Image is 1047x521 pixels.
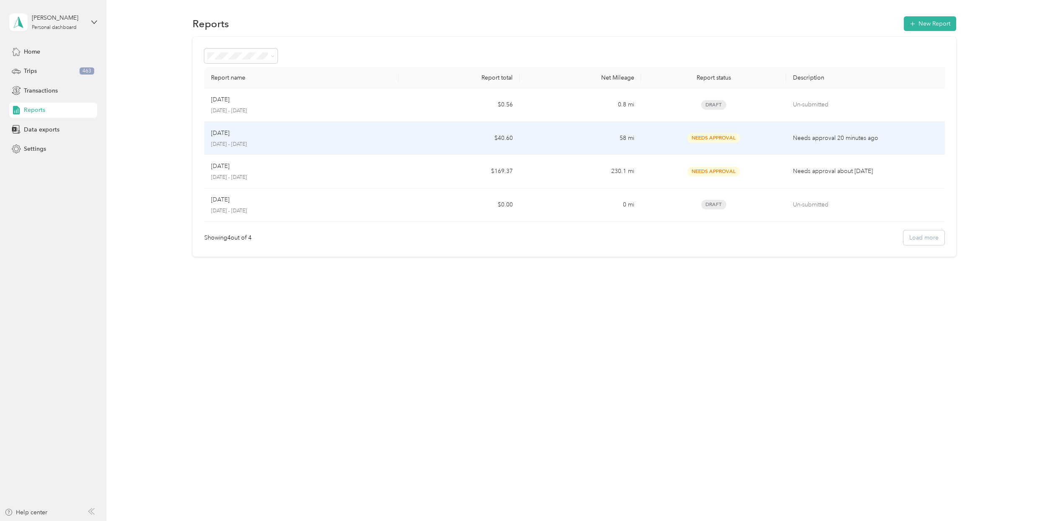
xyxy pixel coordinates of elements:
[399,88,520,122] td: $0.56
[793,134,941,143] p: Needs approval 20 minutes ago
[786,67,948,88] th: Description
[701,100,726,110] span: Draft
[520,188,641,222] td: 0 mi
[687,133,740,143] span: Needs Approval
[399,122,520,155] td: $40.60
[793,100,941,109] p: Un-submitted
[904,16,956,31] button: New Report
[193,19,229,28] h1: Reports
[211,162,229,171] p: [DATE]
[211,141,391,148] p: [DATE] - [DATE]
[211,95,229,104] p: [DATE]
[687,167,740,176] span: Needs Approval
[648,74,779,81] div: Report status
[793,167,941,176] p: Needs approval about [DATE]
[5,508,47,517] button: Help center
[701,200,726,209] span: Draft
[211,107,391,115] p: [DATE] - [DATE]
[80,67,94,75] span: 463
[520,88,641,122] td: 0.8 mi
[32,13,84,22] div: [PERSON_NAME]
[24,106,45,114] span: Reports
[24,144,46,153] span: Settings
[520,155,641,188] td: 230.1 mi
[211,174,391,181] p: [DATE] - [DATE]
[399,188,520,222] td: $0.00
[204,233,252,242] div: Showing 4 out of 4
[399,155,520,188] td: $169.37
[211,129,229,138] p: [DATE]
[399,67,520,88] th: Report total
[24,125,59,134] span: Data exports
[211,207,391,215] p: [DATE] - [DATE]
[24,47,40,56] span: Home
[793,200,941,209] p: Un-submitted
[204,67,398,88] th: Report name
[24,67,37,75] span: Trips
[1000,474,1047,521] iframe: Everlance-gr Chat Button Frame
[32,25,77,30] div: Personal dashboard
[211,195,229,204] p: [DATE]
[24,86,58,95] span: Transactions
[520,122,641,155] td: 58 mi
[520,67,641,88] th: Net Mileage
